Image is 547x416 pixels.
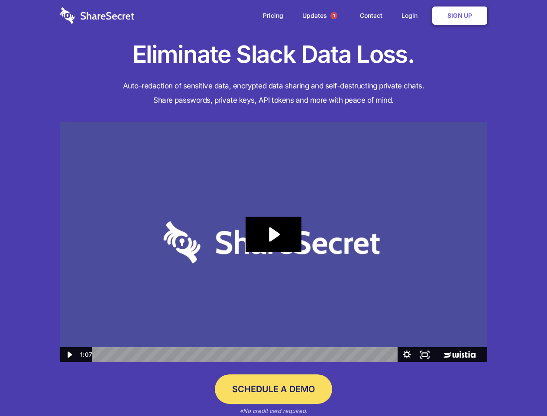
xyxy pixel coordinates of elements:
a: Contact [351,2,391,29]
h1: Eliminate Slack Data Loss. [60,39,487,70]
iframe: Drift Widget Chat Controller [504,373,537,406]
a: Login [393,2,430,29]
h4: Auto-redaction of sensitive data, encrypted data sharing and self-destructing private chats. Shar... [60,79,487,107]
button: Play Video [60,347,78,362]
img: Sharesecret [60,122,487,363]
img: logo-wordmark-white-trans-d4663122ce5f474addd5e946df7df03e33cb6a1c49d2221995e7729f52c070b2.svg [60,7,134,24]
a: Pricing [254,2,292,29]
